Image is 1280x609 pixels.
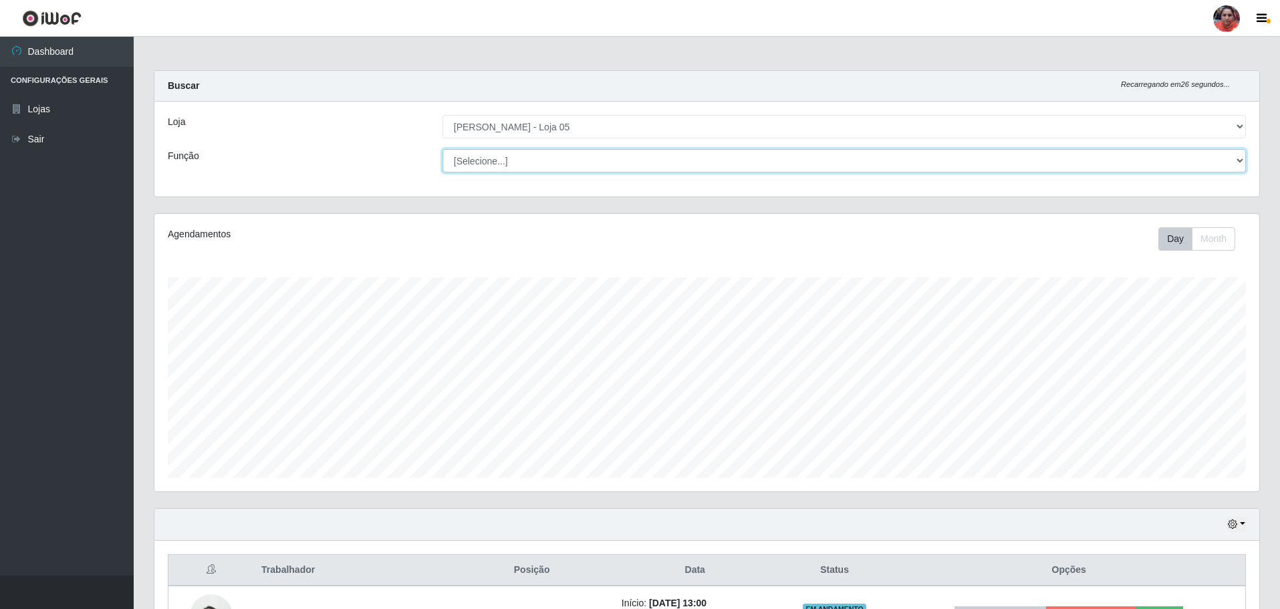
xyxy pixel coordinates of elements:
label: Loja [168,115,185,129]
th: Trabalhador [253,555,450,586]
th: Data [614,555,777,586]
div: Agendamentos [168,227,606,241]
i: Recarregando em 26 segundos... [1121,80,1230,88]
button: Month [1192,227,1235,251]
strong: Buscar [168,80,199,91]
time: [DATE] 13:00 [649,598,707,608]
div: Toolbar with button groups [1158,227,1246,251]
button: Day [1158,227,1192,251]
th: Opções [892,555,1245,586]
img: CoreUI Logo [22,10,82,27]
div: First group [1158,227,1235,251]
label: Função [168,149,199,163]
th: Posição [450,555,613,586]
th: Status [777,555,893,586]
